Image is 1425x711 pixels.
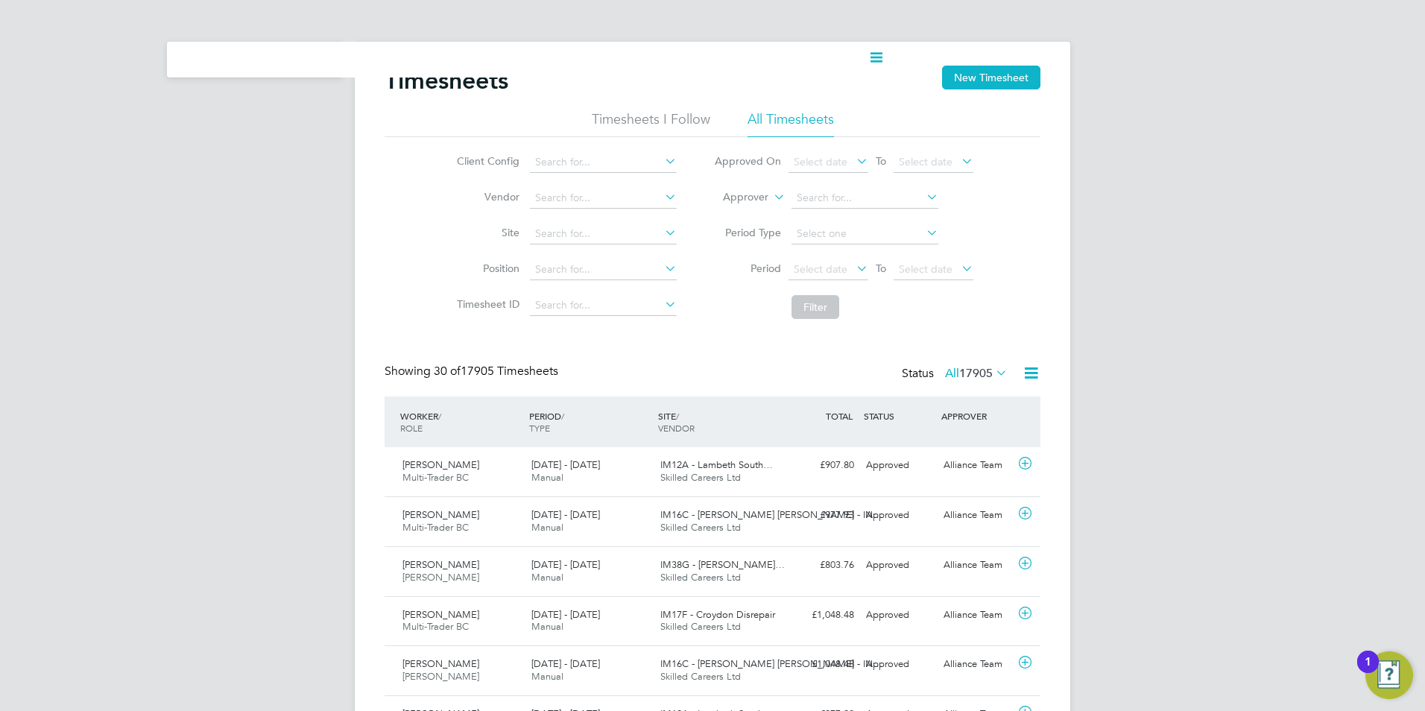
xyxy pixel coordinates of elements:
[452,190,519,203] label: Vendor
[871,151,891,171] span: To
[945,366,1008,381] label: All
[660,508,882,521] span: IM16C - [PERSON_NAME] [PERSON_NAME] - IN…
[902,364,1011,385] div: Status
[860,402,938,429] div: STATUS
[714,226,781,239] label: Period Type
[654,402,783,441] div: SITE
[701,190,768,205] label: Approver
[938,652,1015,677] div: Alliance Team
[660,521,741,534] span: Skilled Careers Ltd
[899,262,952,276] span: Select date
[402,608,479,621] span: [PERSON_NAME]
[531,620,563,633] span: Manual
[531,657,600,670] span: [DATE] - [DATE]
[899,155,952,168] span: Select date
[402,571,479,584] span: [PERSON_NAME]
[531,521,563,534] span: Manual
[938,603,1015,628] div: Alliance Team
[452,154,519,168] label: Client Config
[396,402,525,441] div: WORKER
[660,558,785,571] span: IM38G - [PERSON_NAME]…
[871,259,891,278] span: To
[658,422,695,434] span: VENDOR
[714,262,781,275] label: Period
[938,402,1015,429] div: APPROVER
[792,188,938,209] input: Search for...
[783,603,860,628] div: £1,048.48
[860,453,938,478] div: Approved
[452,297,519,311] label: Timesheet ID
[592,110,710,137] li: Timesheets I Follow
[860,553,938,578] div: Approved
[660,620,741,633] span: Skilled Careers Ltd
[959,366,993,381] span: 17905
[826,410,853,422] span: TOTAL
[783,503,860,528] div: £977.93
[167,42,343,78] nav: Main navigation
[860,503,938,528] div: Approved
[385,66,508,95] h2: Timesheets
[402,521,469,534] span: Multi-Trader BC
[530,295,677,316] input: Search for...
[1365,662,1371,681] div: 1
[530,259,677,280] input: Search for...
[794,155,847,168] span: Select date
[792,295,839,319] button: Filter
[531,471,563,484] span: Manual
[660,458,773,471] span: IM12A - Lambeth South…
[402,508,479,521] span: [PERSON_NAME]
[531,508,600,521] span: [DATE] - [DATE]
[783,652,860,677] div: £1,048.48
[530,188,677,209] input: Search for...
[660,670,741,683] span: Skilled Careers Ltd
[792,224,938,244] input: Select one
[402,558,479,571] span: [PERSON_NAME]
[660,571,741,584] span: Skilled Careers Ltd
[660,471,741,484] span: Skilled Careers Ltd
[385,364,561,379] div: Showing
[561,410,564,422] span: /
[676,410,679,422] span: /
[529,422,550,434] span: TYPE
[1365,651,1413,699] button: Open Resource Center, 1 new notification
[525,402,654,441] div: PERIOD
[402,657,479,670] span: [PERSON_NAME]
[531,670,563,683] span: Manual
[530,152,677,173] input: Search for...
[531,458,600,471] span: [DATE] - [DATE]
[783,453,860,478] div: £907.80
[748,110,834,137] li: All Timesheets
[938,553,1015,578] div: Alliance Team
[402,471,469,484] span: Multi-Trader BC
[938,453,1015,478] div: Alliance Team
[860,652,938,677] div: Approved
[860,603,938,628] div: Approved
[531,558,600,571] span: [DATE] - [DATE]
[452,226,519,239] label: Site
[531,608,600,621] span: [DATE] - [DATE]
[794,262,847,276] span: Select date
[438,410,441,422] span: /
[714,154,781,168] label: Approved On
[434,364,461,379] span: 30 of
[942,66,1040,89] button: New Timesheet
[938,503,1015,528] div: Alliance Team
[660,608,775,621] span: IM17F - Croydon Disrepair
[434,364,558,379] span: 17905 Timesheets
[402,620,469,633] span: Multi-Trader BC
[531,571,563,584] span: Manual
[400,422,423,434] span: ROLE
[402,458,479,471] span: [PERSON_NAME]
[660,657,882,670] span: IM16C - [PERSON_NAME] [PERSON_NAME] - IN…
[783,553,860,578] div: £803.76
[452,262,519,275] label: Position
[402,670,479,683] span: [PERSON_NAME]
[530,224,677,244] input: Search for...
